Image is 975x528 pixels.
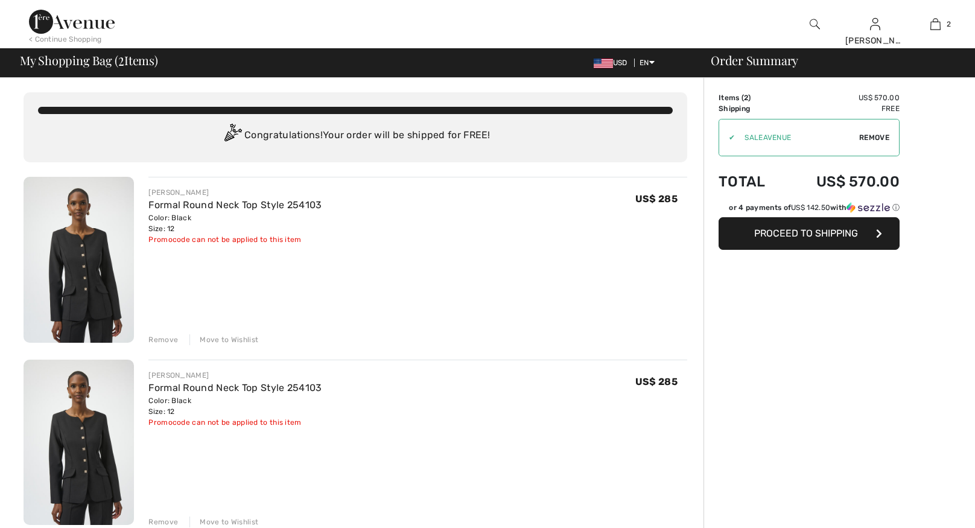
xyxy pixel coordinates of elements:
[845,34,904,47] div: [PERSON_NAME]
[735,119,859,156] input: Promo code
[20,54,158,66] span: My Shopping Bag ( Items)
[148,199,322,211] a: Formal Round Neck Top Style 254103
[791,203,830,212] span: US$ 142.50
[719,92,784,103] td: Items ( )
[640,59,655,67] span: EN
[719,202,900,217] div: or 4 payments ofUS$ 142.50withSezzle Click to learn more about Sezzle
[24,177,134,343] img: Formal Round Neck Top Style 254103
[148,517,178,527] div: Remove
[846,202,890,213] img: Sezzle
[29,34,102,45] div: < Continue Shopping
[148,187,322,198] div: [PERSON_NAME]
[594,59,613,68] img: US Dollar
[719,161,784,202] td: Total
[719,103,784,114] td: Shipping
[118,51,124,67] span: 2
[38,124,673,148] div: Congratulations! Your order will be shipped for FREE!
[719,132,735,143] div: ✔
[744,94,748,102] span: 2
[870,17,880,31] img: My Info
[24,360,134,526] img: Formal Round Neck Top Style 254103
[148,395,322,417] div: Color: Black Size: 12
[810,17,820,31] img: search the website
[719,217,900,250] button: Proceed to Shipping
[635,376,678,387] span: US$ 285
[189,517,258,527] div: Move to Wishlist
[29,10,115,34] img: 1ère Avenue
[148,370,322,381] div: [PERSON_NAME]
[148,417,322,428] div: Promocode can not be applied to this item
[870,18,880,30] a: Sign In
[784,92,900,103] td: US$ 570.00
[696,54,968,66] div: Order Summary
[635,193,678,205] span: US$ 285
[148,212,322,234] div: Color: Black Size: 12
[189,334,258,345] div: Move to Wishlist
[930,17,941,31] img: My Bag
[947,19,951,30] span: 2
[784,103,900,114] td: Free
[594,59,632,67] span: USD
[729,202,900,213] div: or 4 payments of with
[859,132,889,143] span: Remove
[148,382,322,393] a: Formal Round Neck Top Style 254103
[906,17,965,31] a: 2
[148,234,322,245] div: Promocode can not be applied to this item
[754,227,858,239] span: Proceed to Shipping
[148,334,178,345] div: Remove
[220,124,244,148] img: Congratulation2.svg
[784,161,900,202] td: US$ 570.00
